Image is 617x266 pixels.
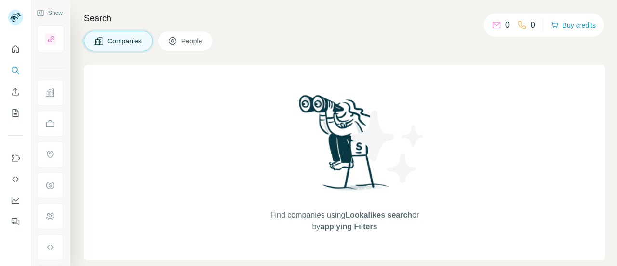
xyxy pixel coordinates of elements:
span: People [181,36,203,46]
p: 0 [505,19,510,31]
button: Search [8,62,23,79]
button: My lists [8,104,23,122]
span: Companies [107,36,143,46]
img: Surfe Illustration - Stars [345,103,431,190]
span: applying Filters [320,223,377,231]
button: Buy credits [551,18,596,32]
span: Lookalikes search [345,211,412,219]
button: Enrich CSV [8,83,23,100]
button: Show [30,6,69,20]
button: Use Surfe API [8,170,23,188]
p: 0 [531,19,535,31]
button: Quick start [8,41,23,58]
button: Feedback [8,213,23,230]
img: Surfe Illustration - Woman searching with binoculars [295,92,395,200]
button: Use Surfe on LinkedIn [8,149,23,167]
h4: Search [84,12,605,25]
span: Find companies using or by [268,210,422,233]
button: Dashboard [8,192,23,209]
